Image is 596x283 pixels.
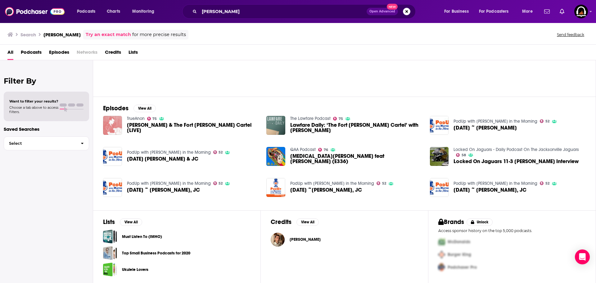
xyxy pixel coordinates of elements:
span: [DATE] [PERSON_NAME] & JC [127,156,198,162]
img: May 8, 2024 ~ Seth Harp, JC [103,178,122,197]
button: Unlock [467,218,493,226]
img: Podchaser - Follow, Share and Rate Podcasts [5,6,65,17]
a: Show notifications dropdown [557,6,567,17]
span: Podcasts [77,7,95,16]
span: Monitoring [132,7,154,16]
a: Locked On Jaguars 11-3 Seth Harp Interview [454,159,579,164]
a: Show notifications dropdown [542,6,552,17]
div: Open Intercom Messenger [575,249,590,264]
div: Search podcasts, credits, & more... [188,4,422,19]
img: December 18, 2024 ~Seth Harp, JC [266,178,285,197]
a: Try an exact match [86,31,131,38]
a: PodUp with Matthews in the Morning [127,150,211,155]
button: open menu [73,7,103,16]
span: Logged in as kpunia [574,5,588,18]
img: Fort Bragg Fever feat Seth Harp (E336) [266,147,285,166]
a: Must Listen To (IMHO) [103,230,117,244]
a: The Lawfare Podcast [290,116,331,121]
a: QAA Podcast [290,147,316,152]
span: 52 [219,151,223,154]
a: ListsView All [103,218,142,226]
span: Podchaser Pro [448,265,477,270]
a: Fort Bragg Fever feat Seth Harp (E336) [290,153,422,164]
span: for more precise results [132,31,186,38]
a: Credits [105,47,121,60]
span: 75 [339,117,343,120]
button: open menu [440,7,476,16]
span: Episodes [49,47,69,60]
a: Seth Harp [271,233,285,247]
span: 52 [219,182,223,185]
span: For Podcasters [479,7,509,16]
span: McDonalds [448,239,470,244]
a: 52 [213,181,223,185]
img: Seth Harp & The Fort Bragg Cartel [LIVE] [103,116,122,135]
a: 52 [540,181,549,185]
a: 75 [147,117,157,121]
a: May 8, 2024 ~ Seth Harp, JC [127,187,200,193]
a: PodUp with Matthews in the Morning [454,181,537,186]
a: Ukulele Lovers [122,266,148,273]
a: 52 [540,119,549,123]
button: Show profile menu [574,5,588,18]
img: Lawfare Daily: ‘The Fort Bragg Cartel’ with Seth Harp [266,116,285,135]
span: [DATE] ~ [PERSON_NAME], JC [454,187,526,193]
span: Locked On Jaguars 11-3 [PERSON_NAME] Interview [454,159,579,164]
a: Top Small Business Podcasts for 2020 [122,250,190,257]
span: [PERSON_NAME] [290,237,321,242]
a: PodUp with Matthews in the Morning [454,119,537,124]
span: [DATE] ~ [PERSON_NAME], JC [127,187,200,193]
h2: Credits [271,218,291,226]
span: 52 [545,120,549,123]
a: Locked On Jaguars - Daily Podcast On The Jacksonville Jaguars [454,147,579,152]
img: 03.28.2023 ~ Seth Harp [430,116,449,135]
span: Burger King [448,252,471,257]
a: PodUp with Matthews in the Morning [127,181,211,186]
h2: Filter By [4,76,89,85]
a: Ukulele Lovers [103,262,117,276]
button: Select [4,136,89,150]
span: [PERSON_NAME] & The Fort [PERSON_NAME] Cartel [LIVE] [127,122,259,133]
button: View All [120,218,142,226]
a: PodUp with Matthews in the Morning [290,181,374,186]
span: [DATE] ~ [PERSON_NAME] [454,125,517,130]
button: open menu [128,7,162,16]
a: April 19, 2024 ~ Seth Harp, JC [454,187,526,193]
span: Charts [107,7,120,16]
a: Lawfare Daily: ‘The Fort Bragg Cartel’ with Seth Harp [290,122,422,133]
a: 52 [377,181,386,185]
h2: Brands [438,218,464,226]
button: Open AdvancedNew [367,8,398,15]
h2: Episodes [103,104,129,112]
img: April 19, 2024 ~ Seth Harp, JC [430,178,449,197]
span: Want to filter your results? [9,99,58,103]
span: 75 [152,117,157,120]
button: Send feedback [555,32,586,37]
a: Podcasts [21,47,42,60]
button: Seth HarpSeth Harp [271,230,418,249]
a: 1/23/23 Seth Harp & JC [103,147,122,166]
span: For Business [444,7,469,16]
span: Choose a tab above to access filters. [9,105,58,114]
a: December 18, 2024 ~Seth Harp, JC [290,187,362,193]
a: EpisodesView All [103,104,156,112]
a: Seth Harp [290,237,321,242]
a: 52 [213,150,223,154]
p: Saved Searches [4,126,89,132]
span: 76 [324,148,328,151]
span: 52 [545,182,549,185]
a: Seth Harp & The Fort Bragg Cartel [LIVE] [127,122,259,133]
a: Lists [129,47,138,60]
img: First Pro Logo [436,235,448,248]
a: 76 [318,148,328,152]
h3: [PERSON_NAME] [43,32,81,38]
img: Third Pro Logo [436,261,448,274]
